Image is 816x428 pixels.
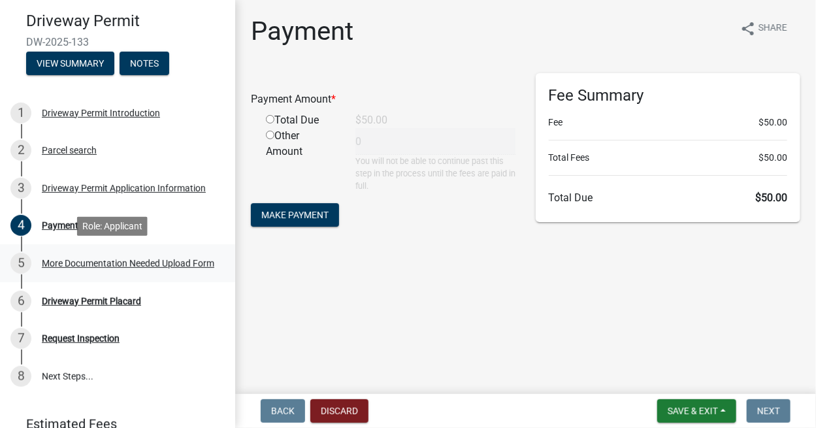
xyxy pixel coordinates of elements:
div: Role: Applicant [77,216,148,235]
div: 6 [10,291,31,312]
button: Back [261,399,305,423]
button: shareShare [730,16,798,41]
button: Save & Exit [657,399,736,423]
div: Parcel search [42,146,97,155]
span: Share [759,21,787,37]
div: Payment [42,221,78,230]
div: Total Due [256,112,346,128]
span: $50.00 [759,151,787,165]
div: 5 [10,253,31,274]
button: Discard [310,399,368,423]
h6: Total Due [549,191,788,204]
span: Save & Exit [668,406,718,416]
div: 4 [10,215,31,236]
button: Notes [120,52,169,75]
div: Driveway Permit Introduction [42,108,160,118]
button: Next [747,399,791,423]
div: Driveway Permit Placard [42,297,141,306]
span: DW-2025-133 [26,36,209,48]
div: 2 [10,140,31,161]
span: Back [271,406,295,416]
wm-modal-confirm: Notes [120,59,169,69]
li: Total Fees [549,151,788,165]
div: More Documentation Needed Upload Form [42,259,214,268]
h1: Payment [251,16,353,47]
span: Next [757,406,780,416]
div: Other Amount [256,128,346,193]
div: Payment Amount [241,91,526,107]
wm-modal-confirm: Summary [26,59,114,69]
span: Make Payment [261,209,329,220]
div: Request Inspection [42,334,120,343]
button: Make Payment [251,203,339,227]
div: Driveway Permit Application Information [42,184,206,193]
span: $50.00 [759,116,787,129]
h6: Fee Summary [549,86,788,105]
div: 3 [10,178,31,199]
h4: Driveway Permit [26,12,225,31]
div: 8 [10,366,31,387]
li: Fee [549,116,788,129]
div: 7 [10,328,31,349]
button: View Summary [26,52,114,75]
div: 1 [10,103,31,123]
span: $50.00 [755,191,787,204]
i: share [740,21,756,37]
